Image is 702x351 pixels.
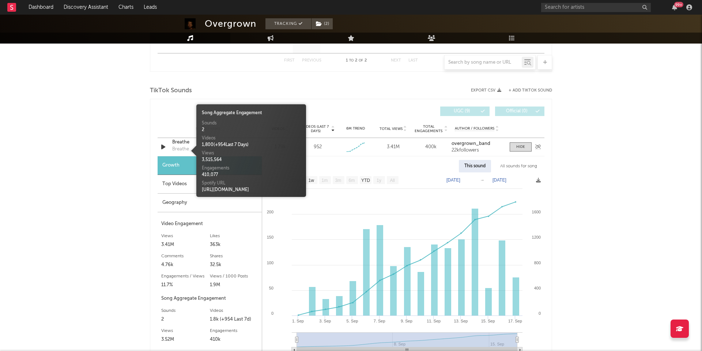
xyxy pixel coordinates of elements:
span: UGC ( 9 ) [445,109,479,113]
text: 100 [267,261,273,265]
text: 50 [269,286,273,290]
div: Sounds [202,120,301,127]
button: UGC(9) [440,107,490,116]
div: This sound [459,160,491,172]
text: 9. Sep [401,319,412,323]
button: 99+ [672,4,677,10]
span: Total Engagements [414,124,444,133]
text: [DATE] [446,178,460,183]
text: 17. Sep [508,319,522,323]
text: 3. Sep [319,319,331,323]
text: YTD [361,178,370,183]
div: 952 [314,143,322,151]
text: 11. Sep [427,319,441,323]
div: Spotify URL [202,180,301,187]
div: All sounds for song [495,160,543,172]
span: ( 2 ) [311,18,333,29]
div: Engagements [210,326,258,335]
div: Video Engagement [161,220,258,228]
div: 363k [210,240,258,249]
div: Views [161,232,210,240]
div: Growth [158,156,262,175]
strong: overgrown_band [452,141,490,146]
div: 99 + [674,2,683,7]
div: Views [161,326,210,335]
div: 1.9M [210,281,258,290]
span: Total Views [380,127,403,131]
text: 1600 [532,210,541,214]
button: (2) [312,18,333,29]
text: 0 [271,311,273,315]
text: 1200 [532,235,541,239]
a: [URL][DOMAIN_NAME] [202,188,249,192]
text: 800 [534,261,541,265]
div: 11.7% [161,281,210,290]
div: 32.5k [210,261,258,269]
text: 1y [377,178,381,183]
text: 5. Sep [347,319,358,323]
text: 15. Sep [481,319,495,323]
text: 1. Sep [292,319,304,323]
div: 3.41M [376,143,410,151]
div: 410k [210,335,258,344]
div: Views [202,150,301,157]
button: + Add TikTok Sound [509,89,552,93]
text: 150 [267,235,273,239]
text: 1m [322,178,328,183]
text: 3m [335,178,341,183]
div: 2 [161,315,210,324]
div: Engagements / Views [161,272,210,281]
div: 4.76k [161,261,210,269]
div: 22k followers [452,148,502,153]
span: Author / Followers [455,126,494,131]
text: [DATE] [492,178,506,183]
div: Likes [210,232,258,240]
div: 3,515,564 [202,157,301,163]
button: + Add TikTok Sound [501,89,552,93]
div: Overgrown [205,18,256,29]
span: Videos (last 7 days) [301,124,331,133]
div: Song Aggregate Engagement [202,110,301,116]
div: 400k [414,143,448,151]
div: 3.41M [161,240,210,249]
text: All [390,178,395,183]
div: 3.52M [161,335,210,344]
input: Search by song name or URL [445,60,522,66]
div: Videos [210,306,258,315]
div: 6M Trend [339,126,373,131]
div: Engagements [202,165,301,172]
div: Sounds [161,306,210,315]
div: Comments [161,252,210,261]
div: Breathe [172,146,189,153]
text: 6m [349,178,355,183]
input: Search for artists [541,3,651,12]
span: Official ( 0 ) [500,109,533,113]
div: Song Aggregate Engagement [161,294,258,303]
a: Breathe [172,139,249,146]
div: 2 [202,127,301,133]
span: TikTok Sounds [150,86,192,95]
text: 400 [534,286,541,290]
a: overgrown_band [452,141,502,146]
div: 410,077 [202,172,301,178]
text: 1w [309,178,314,183]
text: → [480,178,484,183]
div: Top Videos [158,175,262,194]
button: Official(0) [495,107,544,116]
button: Tracking [265,18,311,29]
div: Geography [158,194,262,212]
div: Videos [202,135,301,142]
div: 1,800 ( + 954 Last 7 Days) [202,142,301,148]
button: Export CSV [471,88,501,93]
text: 0 [539,311,541,315]
div: Views / 1000 Posts [210,272,258,281]
div: 1.8k (+954 Last 7d) [210,315,258,324]
text: 13. Sep [454,319,468,323]
div: Shares [210,252,258,261]
text: 200 [267,210,273,214]
text: 7. Sep [374,319,385,323]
